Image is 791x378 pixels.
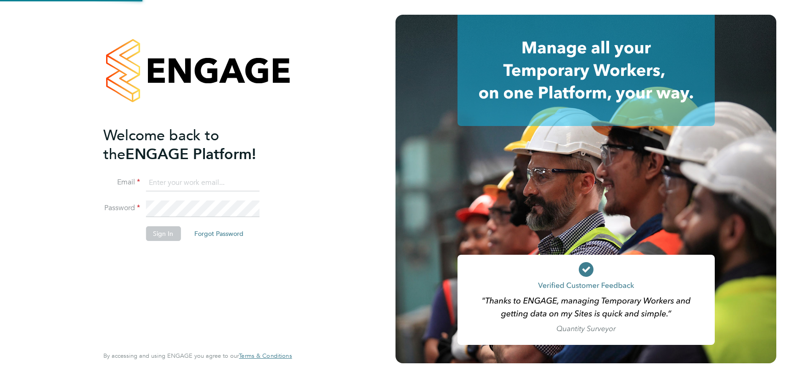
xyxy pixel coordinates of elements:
[239,352,292,360] a: Terms & Conditions
[103,352,292,360] span: By accessing and using ENGAGE you agree to our
[103,126,219,163] span: Welcome back to the
[103,203,140,213] label: Password
[103,178,140,187] label: Email
[146,175,259,191] input: Enter your work email...
[146,226,181,241] button: Sign In
[187,226,251,241] button: Forgot Password
[239,352,292,360] span: Terms & Conditions
[103,126,282,164] h2: ENGAGE Platform!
